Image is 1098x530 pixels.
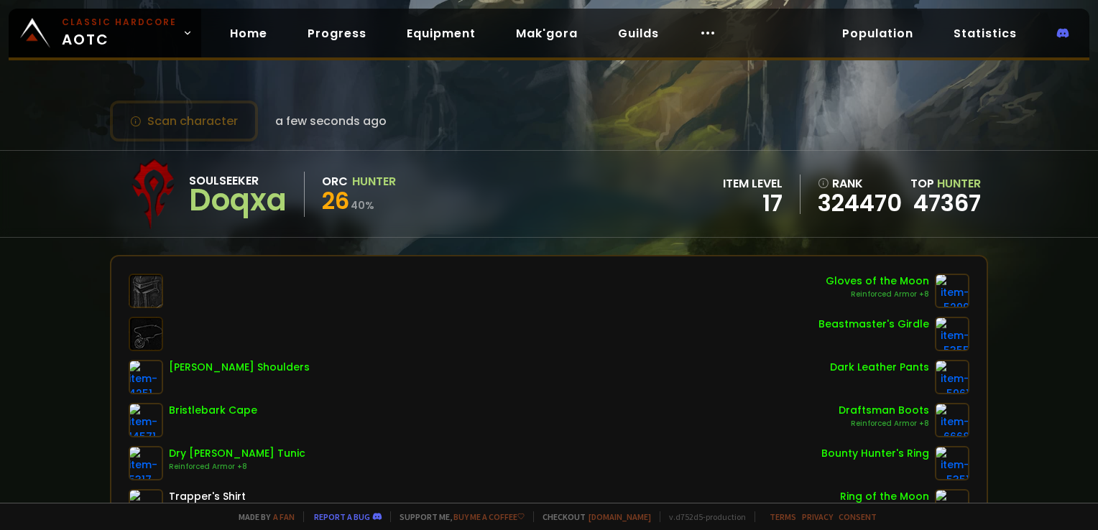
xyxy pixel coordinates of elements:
[273,511,295,522] a: a fan
[453,511,525,522] a: Buy me a coffee
[275,112,387,130] span: a few seconds ago
[942,19,1028,48] a: Statistics
[218,19,279,48] a: Home
[839,511,877,522] a: Consent
[351,198,374,213] small: 40 %
[322,172,348,190] div: Orc
[189,190,287,211] div: Doqxa
[589,511,651,522] a: [DOMAIN_NAME]
[533,511,651,522] span: Checkout
[723,175,783,192] div: item level
[913,187,981,219] a: 47367
[770,511,796,522] a: Terms
[723,192,783,214] div: 17
[189,172,287,190] div: Soulseeker
[818,175,902,192] div: rank
[818,317,929,332] div: Beastmaster's Girdle
[129,403,163,437] img: item-14571
[935,360,969,394] img: item-5961
[935,446,969,480] img: item-5351
[352,172,396,190] div: Hunter
[322,185,349,217] span: 26
[660,511,746,522] span: v. d752d5 - production
[169,461,305,473] div: Reinforced Armor +8
[937,175,981,192] span: Hunter
[169,360,310,375] div: [PERSON_NAME] Shoulders
[839,403,929,418] div: Draftsman Boots
[169,403,257,418] div: Bristlebark Cape
[169,446,305,461] div: Dry [PERSON_NAME] Tunic
[802,511,833,522] a: Privacy
[826,274,929,289] div: Gloves of the Moon
[831,19,925,48] a: Population
[910,175,981,192] div: Top
[826,289,929,300] div: Reinforced Armor +8
[129,360,163,394] img: item-4251
[504,19,589,48] a: Mak'gora
[129,446,163,480] img: item-5317
[390,511,525,522] span: Support me,
[821,446,929,461] div: Bounty Hunter's Ring
[110,101,258,141] button: Scan character
[818,192,902,214] a: 324470
[935,274,969,308] img: item-5299
[296,19,378,48] a: Progress
[606,19,670,48] a: Guilds
[62,16,177,29] small: Classic Hardcore
[62,16,177,50] span: AOTC
[840,489,929,504] div: Ring of the Moon
[314,511,370,522] a: Report a bug
[935,403,969,437] img: item-6668
[169,489,246,504] div: Trapper's Shirt
[935,317,969,351] img: item-5355
[839,418,929,429] div: Reinforced Armor +8
[395,19,487,48] a: Equipment
[830,360,929,375] div: Dark Leather Pants
[9,9,201,57] a: Classic HardcoreAOTC
[230,511,295,522] span: Made by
